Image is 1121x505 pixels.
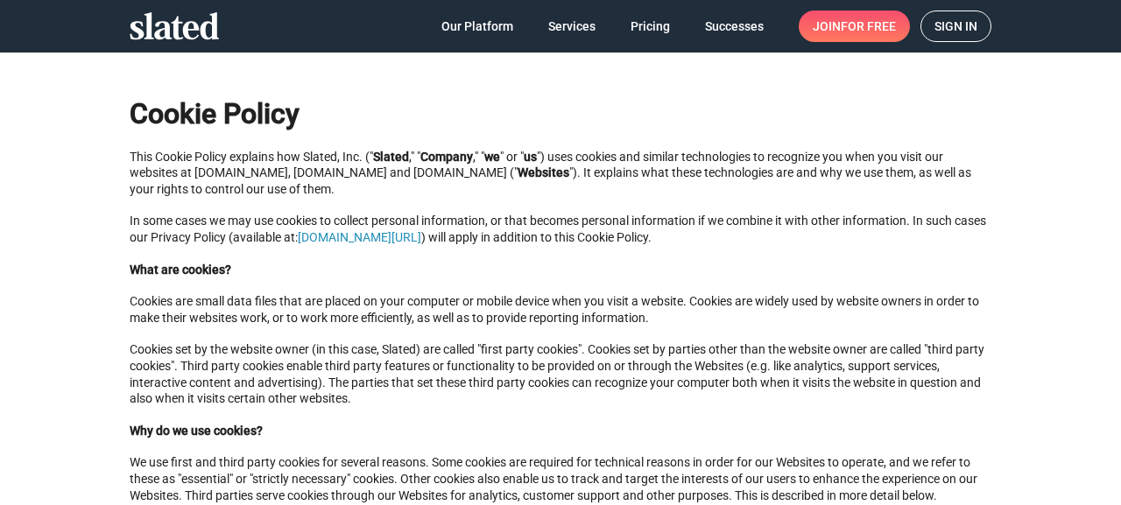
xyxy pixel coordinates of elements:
[548,11,596,42] span: Services
[130,454,991,503] p: We use first and third party cookies for several reasons. Some cookies are required for technical...
[534,11,610,42] a: Services
[427,11,527,42] a: Our Platform
[518,165,569,179] strong: Websites
[373,150,409,164] strong: Slated
[524,150,537,164] strong: us
[130,424,263,438] strong: Why do we use cookies?
[420,150,473,164] strong: Company
[484,150,500,164] strong: we
[691,11,778,42] a: Successes
[799,11,910,42] a: Joinfor free
[841,11,896,42] span: for free
[130,80,991,133] h1: Cookie Policy
[130,341,991,406] p: Cookies set by the website owner (in this case, Slated) are called "first party cookies". Cookies...
[130,293,991,326] p: Cookies are small data files that are placed on your computer or mobile device when you visit a w...
[441,11,513,42] span: Our Platform
[934,11,977,41] span: Sign in
[813,11,896,42] span: Join
[298,230,421,244] a: [DOMAIN_NAME][URL]
[130,263,231,277] strong: What are cookies?
[130,149,991,198] p: This Cookie Policy explains how Slated, Inc. (" ," " ," " " or " ") uses cookies and similar tech...
[130,213,991,245] p: In some cases we may use cookies to collect personal information, or that becomes personal inform...
[617,11,684,42] a: Pricing
[705,11,764,42] span: Successes
[920,11,991,42] a: Sign in
[631,11,670,42] span: Pricing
